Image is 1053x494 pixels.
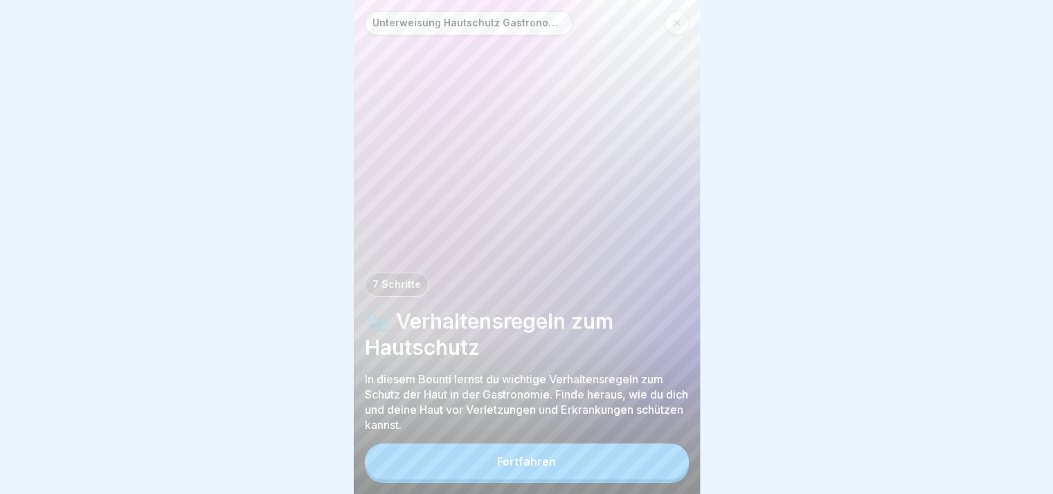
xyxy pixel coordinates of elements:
[365,372,689,432] p: In diesem Bounti lernst du wichtige Verhaltensregeln zum Schutz der Haut in der Gastronomie. Find...
[365,443,689,479] button: Fortfahren
[372,279,421,291] p: 7 Schritte
[365,308,689,360] p: 🧤 Verhaltensregeln zum Hautschutz
[372,17,565,29] p: Unterweisung Hautschutz Gastronomie
[497,455,556,468] div: Fortfahren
